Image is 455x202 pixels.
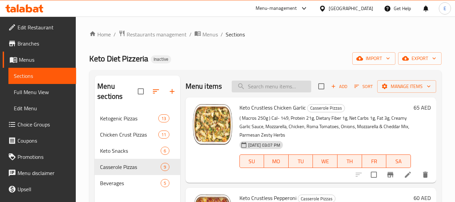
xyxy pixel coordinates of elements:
[161,148,169,154] span: 6
[398,52,442,65] button: export
[95,110,180,126] div: Ketogenic Pizzas13
[89,30,442,39] nav: breadcrumb
[18,185,71,193] span: Upsell
[404,171,412,179] a: Edit menu item
[161,147,169,155] div: items
[340,156,359,166] span: TH
[382,167,398,183] button: Branch-specific-item
[186,81,222,91] h2: Menu items
[100,163,161,171] span: Casserole Pizzas
[221,30,223,38] li: /
[18,39,71,48] span: Branches
[3,149,76,165] a: Promotions
[151,56,171,62] span: Inactive
[350,81,377,92] span: Sort items
[239,103,306,113] span: Keto Crustless Chicken Garlic
[127,30,187,38] span: Restaurants management
[95,126,180,143] div: Chicken Crust Pizzas11
[352,52,395,65] button: import
[194,30,218,39] a: Menus
[316,156,335,166] span: WE
[100,147,161,155] span: Keto Snacks
[19,56,71,64] span: Menus
[337,154,362,168] button: TH
[353,81,375,92] button: Sort
[89,51,148,66] span: Keto Diet Pizzeria
[18,23,71,31] span: Edit Restaurant
[264,154,289,168] button: MO
[246,142,283,148] span: [DATE] 03:07 PM
[159,132,169,138] span: 11
[386,154,411,168] button: SA
[314,79,328,93] span: Select section
[191,103,234,146] img: Keto Crustless Chicken Garlic
[354,83,373,90] span: Sort
[158,114,169,122] div: items
[148,83,164,99] span: Sort sections
[358,54,390,63] span: import
[18,120,71,128] span: Choice Groups
[239,154,264,168] button: SU
[189,30,192,38] li: /
[8,84,76,100] a: Full Menu View
[232,81,311,92] input: search
[14,88,71,96] span: Full Menu View
[14,104,71,112] span: Edit Menu
[328,81,350,92] button: Add
[95,108,180,194] nav: Menu sections
[8,100,76,116] a: Edit Menu
[95,175,180,191] div: Beverages5
[100,114,158,122] div: Ketogenic Pizzas
[389,156,408,166] span: SA
[267,156,286,166] span: MO
[417,167,433,183] button: delete
[100,179,161,187] span: Beverages
[329,5,373,12] div: [GEOGRAPHIC_DATA]
[18,153,71,161] span: Promotions
[383,82,431,91] span: Manage items
[365,156,384,166] span: FR
[18,137,71,145] span: Coupons
[8,68,76,84] a: Sections
[3,181,76,197] a: Upsell
[95,143,180,159] div: Keto Snacks6
[3,133,76,149] a: Coupons
[202,30,218,38] span: Menus
[134,84,148,98] span: Select all sections
[3,35,76,52] a: Branches
[377,80,436,93] button: Manage items
[3,52,76,68] a: Menus
[161,164,169,170] span: 9
[97,81,137,102] h2: Menu sections
[151,55,171,63] div: Inactive
[330,83,348,90] span: Add
[3,19,76,35] a: Edit Restaurant
[414,103,431,112] h6: 65 AED
[161,180,169,186] span: 5
[242,156,262,166] span: SU
[307,104,345,112] div: Casserole Pizzas
[95,159,180,175] div: Casserole Pizzas9
[14,72,71,80] span: Sections
[18,169,71,177] span: Menu disclaimer
[159,115,169,122] span: 13
[328,81,350,92] span: Add item
[256,4,297,12] div: Menu-management
[158,131,169,139] div: items
[113,30,116,38] li: /
[100,131,158,139] span: Chicken Crust Pizzas
[291,156,311,166] span: TU
[164,83,180,99] button: Add section
[403,54,436,63] span: export
[367,168,381,182] span: Select to update
[89,30,111,38] a: Home
[289,154,313,168] button: TU
[307,104,345,112] span: Casserole Pizzas
[362,154,387,168] button: FR
[444,5,446,12] span: E
[226,30,245,38] span: Sections
[239,114,411,139] p: ( Macros 250g ) Cal- 149, Protein 21g, Dietary Fiber 1g, Net Carbs 1g, Fat 3g, Creamy Garlic Sauc...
